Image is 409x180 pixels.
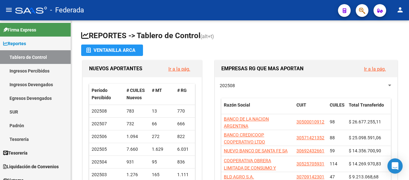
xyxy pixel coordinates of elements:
span: - Federada [50,3,84,17]
span: 98 [330,119,335,124]
span: BLD AGRO S.A. [224,174,254,179]
span: 202508 [92,108,107,114]
div: 822 [177,133,198,140]
a: Ir a la pág. [364,66,386,72]
span: 30500010912 [296,119,324,124]
span: Razón Social [224,102,250,107]
span: 202506 [92,134,107,139]
mat-icon: menu [5,6,13,14]
span: 114 [330,161,337,166]
span: CUIT [296,102,306,107]
mat-icon: person [396,6,404,14]
h1: REPORTES -> Tablero de Control [81,31,399,42]
div: 666 [177,120,198,128]
span: 88 [330,135,335,140]
button: Ventanilla ARCA [81,45,143,56]
span: 30525705931 [296,161,324,166]
span: (alt+t) [200,33,214,39]
span: $ 14.356.700,90 [349,148,381,153]
div: 732 [127,120,147,128]
span: $ 26.677.255,11 [349,119,381,124]
span: $ 14.269.970,83 [349,161,381,166]
span: 59 [330,148,335,153]
div: 770 [177,107,198,115]
span: # RG [177,88,187,93]
span: Firma Express [3,26,36,33]
span: 30571421352 [296,135,324,140]
span: 30692432661 [296,148,324,153]
span: Período Percibido [92,88,111,100]
span: BANCO CREDICOOP COOPERATIVO LTDO [224,132,265,145]
span: NUEVO BANCO DE SANTA FE SA [224,148,288,153]
span: COOPERATIVA OBRERA LIMITADA DE CONSUMO Y VIVIENDA [224,158,276,178]
span: 30709142301 [296,174,324,179]
div: 1.276 [127,171,147,178]
div: 783 [127,107,147,115]
span: CUILES [330,102,345,107]
a: Ir a la pág. [168,66,190,72]
datatable-header-cell: CUIT [294,98,327,119]
span: Tesorería [3,149,28,156]
span: Total Transferido [349,102,384,107]
span: Liquidación de Convenios [3,163,59,170]
span: 202508 [220,83,235,88]
div: 6.031 [177,146,198,153]
div: Open Intercom Messenger [387,158,403,174]
span: # MT [152,88,162,93]
span: $ 25.098.591,06 [349,135,381,140]
div: Ventanilla ARCA [86,45,138,56]
span: 47 [330,174,335,179]
div: 836 [177,158,198,166]
span: 202507 [92,121,107,126]
div: 13 [152,107,172,115]
span: $ 9.213.068,68 [349,174,379,179]
datatable-header-cell: CUILES [327,98,346,119]
span: NUEVOS APORTANTES [89,66,142,72]
div: 931 [127,158,147,166]
span: 202503 [92,172,107,177]
div: 1.111 [177,171,198,178]
datatable-header-cell: Período Percibido [89,84,124,105]
div: 66 [152,120,172,128]
div: 1.629 [152,146,172,153]
div: 272 [152,133,172,140]
span: Reportes [3,40,26,47]
span: 202504 [92,159,107,164]
datatable-header-cell: # RG [175,84,200,105]
datatable-header-cell: Razón Social [221,98,294,119]
div: 7.660 [127,146,147,153]
span: 202505 [92,147,107,152]
span: # CUILES Nuevos [127,88,145,100]
button: Ir a la pág. [359,63,391,75]
datatable-header-cell: # CUILES Nuevos [124,84,149,105]
datatable-header-cell: Total Transferido [346,98,391,119]
div: 1.094 [127,133,147,140]
div: 165 [152,171,172,178]
div: 95 [152,158,172,166]
span: BANCO DE LA NACION ARGENTINA [224,116,269,129]
button: Ir a la pág. [163,63,195,75]
datatable-header-cell: # MT [149,84,175,105]
span: EMPRESAS RG QUE MAS APORTAN [221,66,303,72]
